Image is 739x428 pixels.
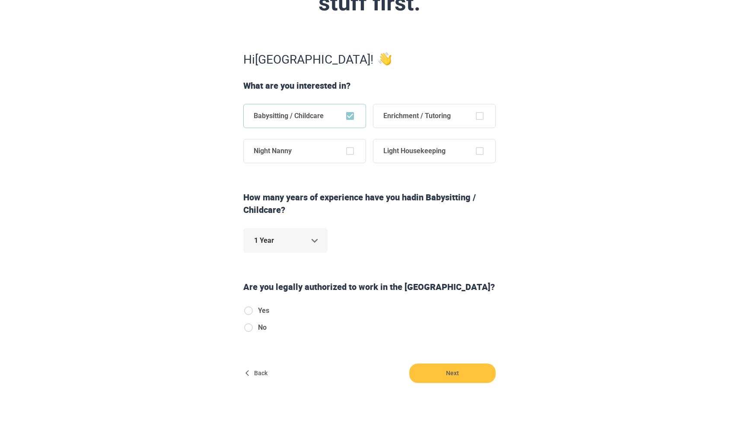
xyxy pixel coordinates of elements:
button: Back [243,364,271,383]
span: No [258,322,267,333]
div: 1 Year [243,228,328,253]
div: Hi [GEOGRAPHIC_DATA] ! [240,50,499,68]
span: Yes [258,306,269,316]
div: What are you interested in? [240,80,499,92]
img: undo [379,52,392,65]
span: Light Housekeeping [373,139,456,163]
div: Are you legally authorized to work in the [GEOGRAPHIC_DATA]? [240,281,499,293]
span: Night Nanny [243,139,302,163]
span: Enrichment / Tutoring [373,104,461,128]
span: Babysitting / Childcare [243,104,334,128]
div: authorizedToWorkInUS [243,306,276,339]
button: Next [409,364,496,383]
div: How many years of experience have you had in Babysitting / Childcare ? [240,191,499,216]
